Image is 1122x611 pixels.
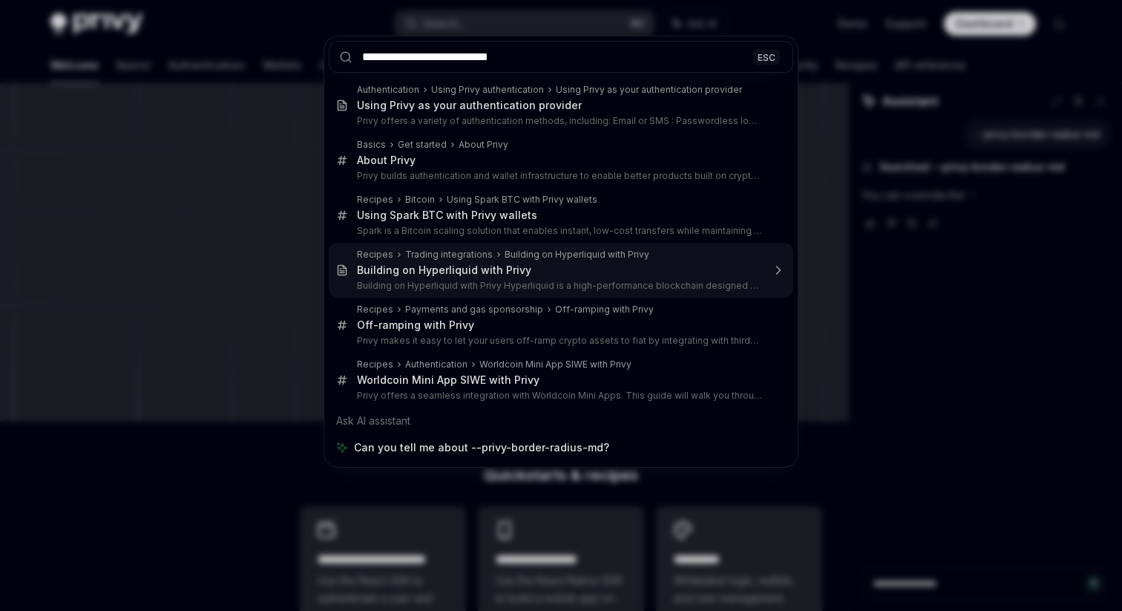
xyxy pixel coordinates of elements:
div: Worldcoin Mini App SIWE with Privy [479,359,631,370]
div: Recipes [357,249,393,261]
div: Authentication [357,84,419,96]
div: Building on Hyperliquid with Privy [505,249,649,261]
span: Can you tell me about --privy-border-radius-md? [354,440,609,455]
div: Recipes [357,359,393,370]
div: Ask AI assistant [329,408,793,434]
p: Building on Hyperliquid with Privy Hyperliquid is a high-performance blockchain designed specificall [357,280,762,292]
div: About Privy [357,154,416,167]
p: Privy makes it easy to let your users off-ramp crypto assets to fiat by integrating with third-party [357,335,762,347]
div: Payments and gas sponsorship [405,304,543,316]
div: Using Spark BTC with Privy wallets [357,209,537,222]
p: Spark is a Bitcoin scaling solution that enables instant, low-cost transfers while maintaining Bitco [357,225,762,237]
div: About Privy [459,139,508,151]
div: Authentication [405,359,467,370]
div: Recipes [357,194,393,206]
div: ESC [753,49,780,65]
div: Using Privy as your authentication provider [357,99,582,112]
p: Privy offers a seamless integration with Worldcoin Mini Apps. This guide will walk you through integ [357,390,762,402]
div: Using Privy as your authentication provider [556,84,742,96]
div: Off-ramping with Privy [555,304,654,316]
div: Using Privy authentication [431,84,544,96]
div: Using Spark BTC with Privy wallets [447,194,597,206]
div: Recipes [357,304,393,316]
div: Bitcoin [405,194,435,206]
div: Trading integrations [405,249,493,261]
div: Basics [357,139,386,151]
div: Get started [398,139,447,151]
p: Privy builds authentication and wallet infrastructure to enable better products built on crypto rail [357,170,762,182]
p: Privy offers a variety of authentication methods, including: Email or SMS : Passwordless login via a [357,115,762,127]
div: Off-ramping with Privy [357,318,474,332]
div: Building on Hyperliquid with Privy [357,264,531,277]
div: Worldcoin Mini App SIWE with Privy [357,373,539,387]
